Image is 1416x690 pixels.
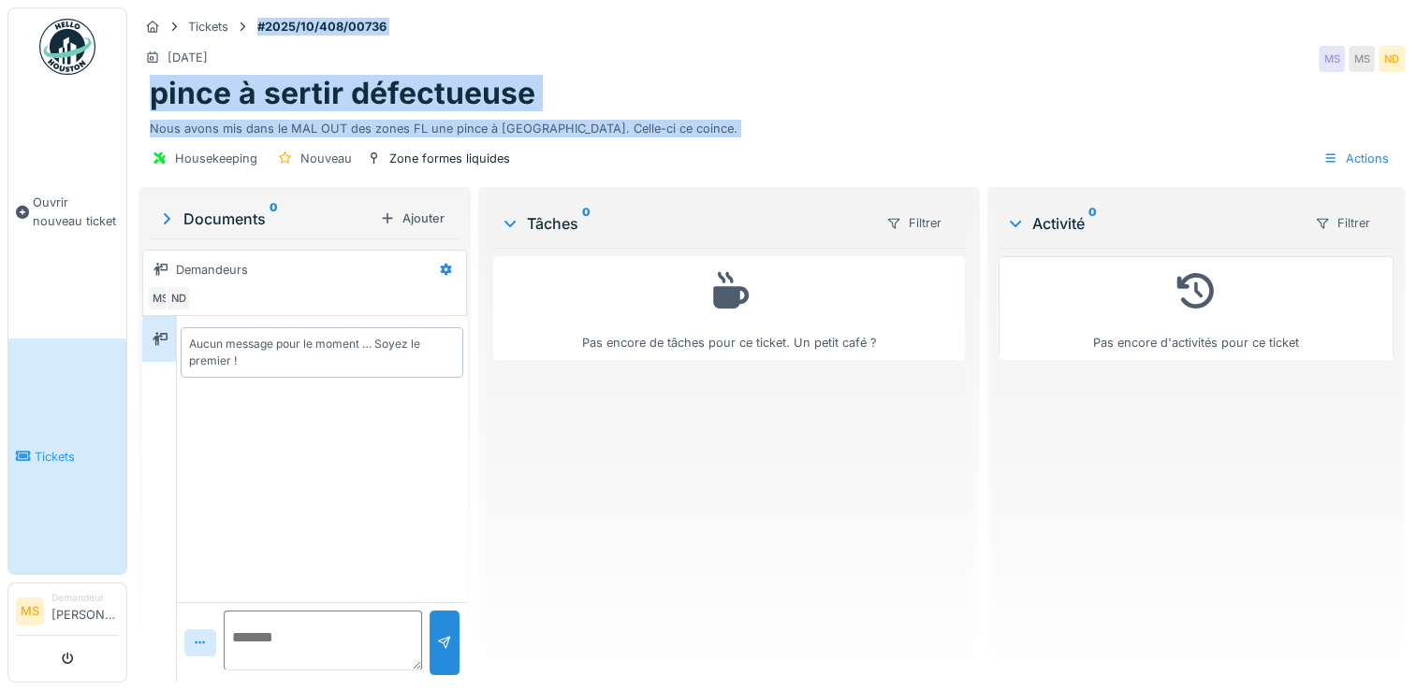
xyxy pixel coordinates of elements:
div: Filtrer [1307,209,1379,237]
div: Tickets [188,18,228,36]
div: Demandeurs [176,261,248,279]
div: Pas encore de tâches pour ce ticket. Un petit café ? [505,265,953,352]
div: Zone formes liquides [389,150,510,167]
sup: 0 [1088,212,1097,235]
img: Badge_color-CXgf-gQk.svg [39,19,95,75]
sup: 0 [582,212,591,235]
a: Tickets [8,338,126,574]
div: MS [1349,46,1375,72]
div: Housekeeping [175,150,257,167]
div: Activité [1006,212,1299,235]
a: Ouvrir nouveau ticket [8,85,126,338]
div: Demandeur [51,591,119,605]
h1: pince à sertir défectueuse [150,76,535,111]
div: Nous avons mis dans le MAL OUT des zones FL une pince à [GEOGRAPHIC_DATA]. Celle-ci ce coince. [150,112,1394,137]
div: Tâches [501,212,870,235]
sup: 0 [270,208,278,230]
strong: #2025/10/408/00736 [250,18,394,36]
a: MS Demandeur[PERSON_NAME] [16,591,119,636]
div: Aucun message pour le moment … Soyez le premier ! [189,336,455,369]
div: MS [147,285,173,311]
div: ND [1379,46,1405,72]
div: ND [166,285,192,311]
li: MS [16,597,44,625]
span: Ouvrir nouveau ticket [33,194,119,229]
div: [DATE] [168,49,208,66]
div: MS [1319,46,1345,72]
div: Filtrer [878,209,950,237]
span: Tickets [35,448,119,466]
div: Ajouter [372,206,452,231]
li: [PERSON_NAME] [51,591,119,631]
div: Nouveau [300,150,352,167]
div: Pas encore d'activités pour ce ticket [1011,265,1381,352]
div: Documents [157,208,372,230]
div: Actions [1315,145,1397,172]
